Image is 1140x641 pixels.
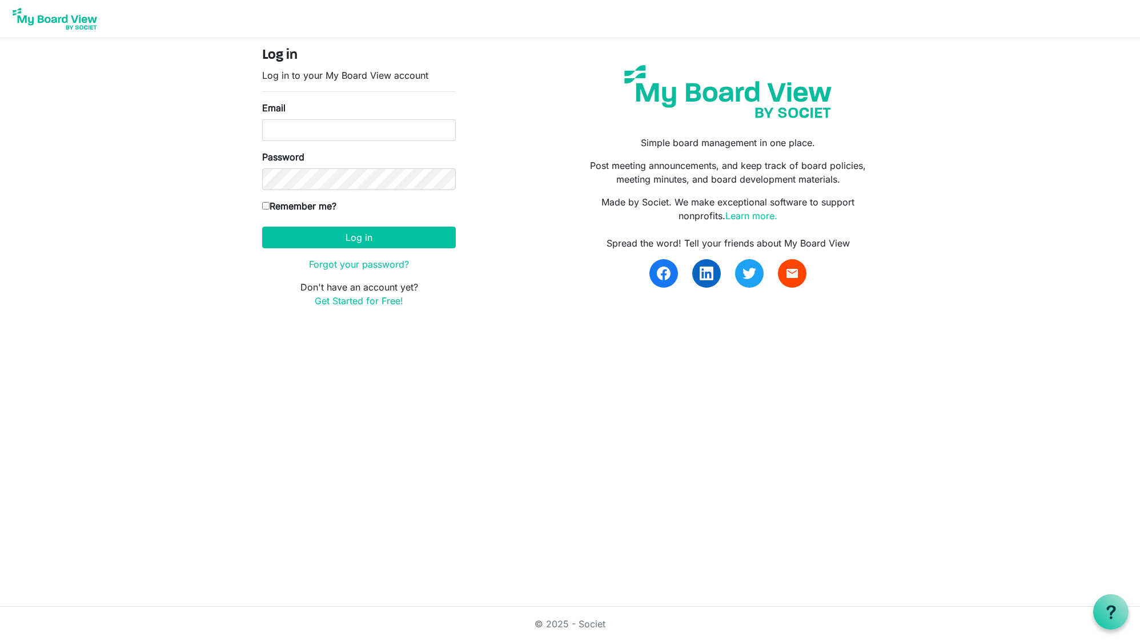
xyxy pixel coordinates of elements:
[315,295,403,307] a: Get Started for Free!
[579,195,878,223] p: Made by Societ. We make exceptional software to support nonprofits.
[742,267,756,280] img: twitter.svg
[725,210,777,221] a: Learn more.
[262,101,286,115] label: Email
[657,267,671,280] img: facebook.svg
[579,159,878,186] p: Post meeting announcements, and keep track of board policies, meeting minutes, and board developm...
[700,267,713,280] img: linkedin.svg
[262,280,456,308] p: Don't have an account yet?
[778,259,806,288] a: email
[262,227,456,248] button: Log in
[579,236,878,250] div: Spread the word! Tell your friends about My Board View
[616,57,840,127] img: my-board-view-societ.svg
[9,5,101,33] img: My Board View Logo
[309,259,409,270] a: Forgot your password?
[262,68,456,82] p: Log in to your My Board View account
[579,136,878,150] p: Simple board management in one place.
[262,47,456,64] h4: Log in
[785,267,799,280] span: email
[535,618,605,630] a: © 2025 - Societ
[262,150,304,164] label: Password
[262,199,336,213] label: Remember me?
[262,202,270,209] input: Remember me?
